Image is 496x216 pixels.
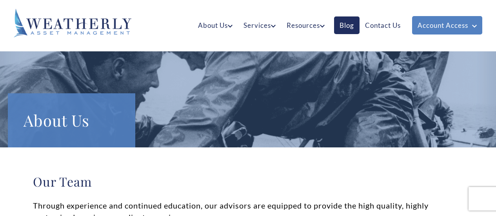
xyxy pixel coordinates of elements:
a: Services [238,16,281,34]
img: Weatherly [14,9,131,38]
h2: Our Team [33,174,463,189]
h1: About Us [24,109,120,132]
a: Account Access [412,16,482,34]
a: Blog [334,16,360,34]
a: Contact Us [360,16,406,34]
a: Resources [281,16,330,34]
a: About Us [193,16,238,34]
